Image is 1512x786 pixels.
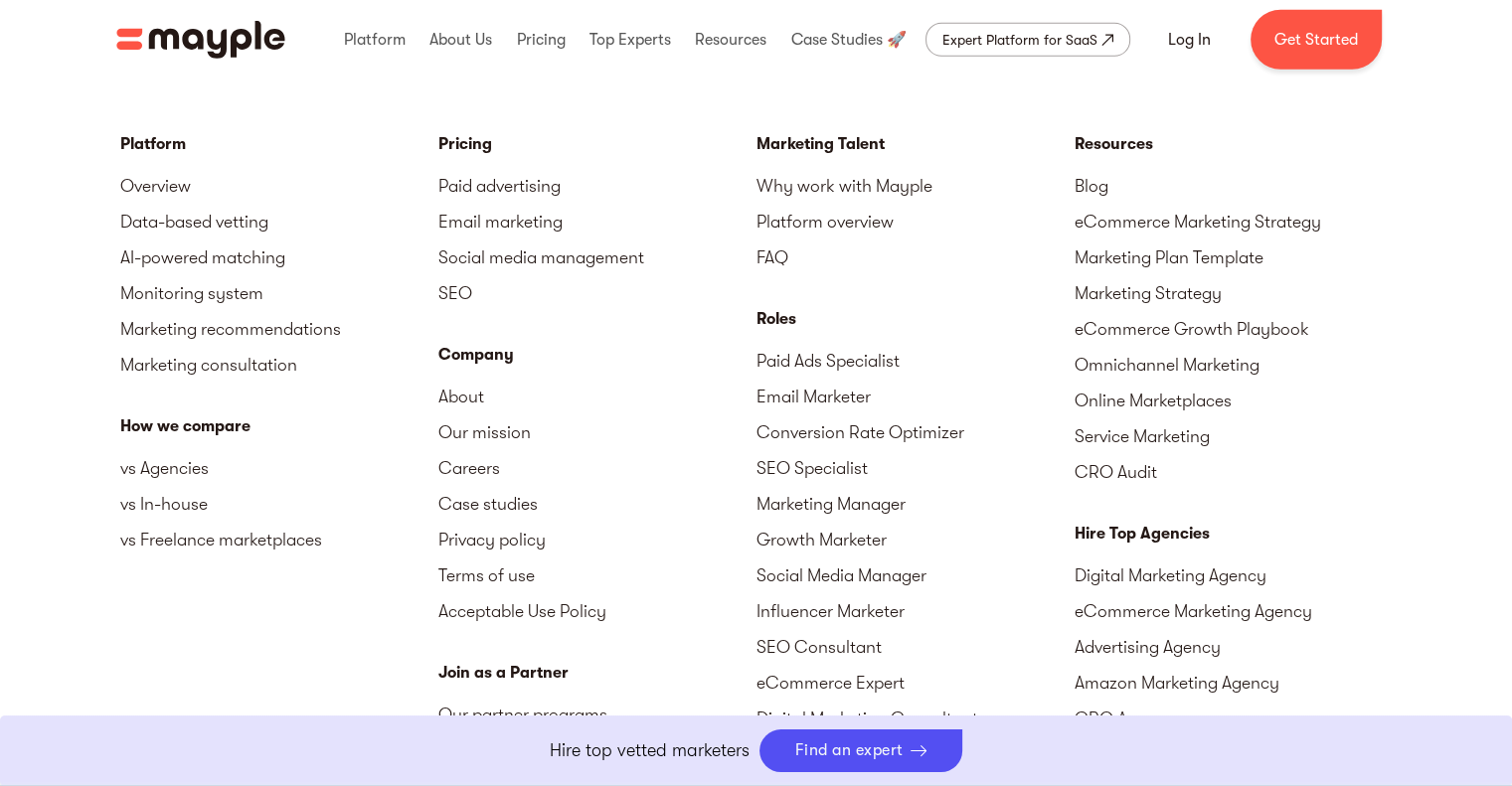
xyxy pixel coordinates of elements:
div: Roles [756,307,1075,331]
a: Platform overview [756,204,1075,239]
a: Conversion Rate Optimizer [756,414,1075,450]
a: Marketing Manager [756,486,1075,522]
div: How we compare [120,414,438,438]
a: Omnichannel Marketing [1075,347,1393,383]
a: Pricing [438,132,756,156]
a: Careers [438,450,756,486]
a: CRO Agency [1075,701,1393,736]
a: Growth Marketer [756,522,1075,557]
div: Top Experts [585,8,676,72]
a: Why work with Mayple [756,168,1075,204]
a: SEO [438,275,756,311]
div: Platform [339,8,411,72]
a: Acceptable Use Policy [438,593,756,629]
a: eCommerce Growth Playbook [1075,311,1393,347]
a: Monitoring system [120,275,438,311]
a: vs Freelance marketplaces [120,522,438,557]
a: Overview [120,168,438,204]
img: Mayple logo [116,21,285,59]
a: Case studies [438,486,756,522]
a: Get Started [1251,10,1382,70]
a: Marketing Plan Template [1075,239,1393,275]
a: AI-powered matching [120,239,438,275]
a: Paid Ads Specialist [756,343,1075,379]
a: CRO Audit [1075,454,1393,490]
a: Email marketing [438,204,756,239]
a: About [438,379,756,414]
a: eCommerce Marketing Agency [1075,593,1393,629]
a: eCommerce Marketing Strategy [1075,204,1393,239]
a: Paid advertising [438,168,756,204]
a: vs Agencies [120,450,438,486]
div: Platform [120,132,438,156]
a: Email Marketer [756,379,1075,414]
a: Privacy policy [438,522,756,557]
div: Find an expert [795,741,904,760]
div: Marketing Talent [756,132,1075,156]
a: Digital Marketing Agency [1075,557,1393,593]
a: Advertising Agency [1075,629,1393,665]
div: Join as a Partner [438,661,756,685]
a: SEO Specialist [756,450,1075,486]
a: Social media management [438,239,756,275]
div: About Us [424,8,497,72]
a: Service Marketing [1075,418,1393,454]
a: home [116,21,285,59]
a: Expert Platform for SaaS [925,23,1130,57]
a: Marketing recommendations [120,311,438,347]
div: Resources [1075,132,1393,156]
a: Social Media Manager [756,557,1075,593]
a: Blog [1075,168,1393,204]
a: Our partner programs [438,697,756,732]
a: Marketing Strategy [1075,275,1393,311]
div: Resources [690,8,771,72]
a: Our mission [438,414,756,450]
iframe: Chat Widget [1155,556,1512,786]
a: eCommerce Expert [756,665,1075,701]
p: Hire top vetted marketers [550,737,750,764]
a: Influencer Marketer [756,593,1075,629]
a: Data-based vetting [120,204,438,239]
a: Online Marketplaces [1075,383,1393,418]
div: Hire Top Agencies [1075,522,1393,546]
a: Digital Marketing Consultant [756,701,1075,736]
div: Expert Platform for SaaS [942,28,1097,52]
a: SEO Consultant [756,629,1075,665]
a: Amazon Marketing Agency [1075,665,1393,701]
div: Pricing [511,8,570,72]
a: FAQ [756,239,1075,275]
a: Marketing consultation [120,347,438,383]
a: Log In [1144,16,1235,64]
a: vs In-house [120,486,438,522]
a: Terms of use [438,557,756,593]
div: Company [438,343,756,367]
